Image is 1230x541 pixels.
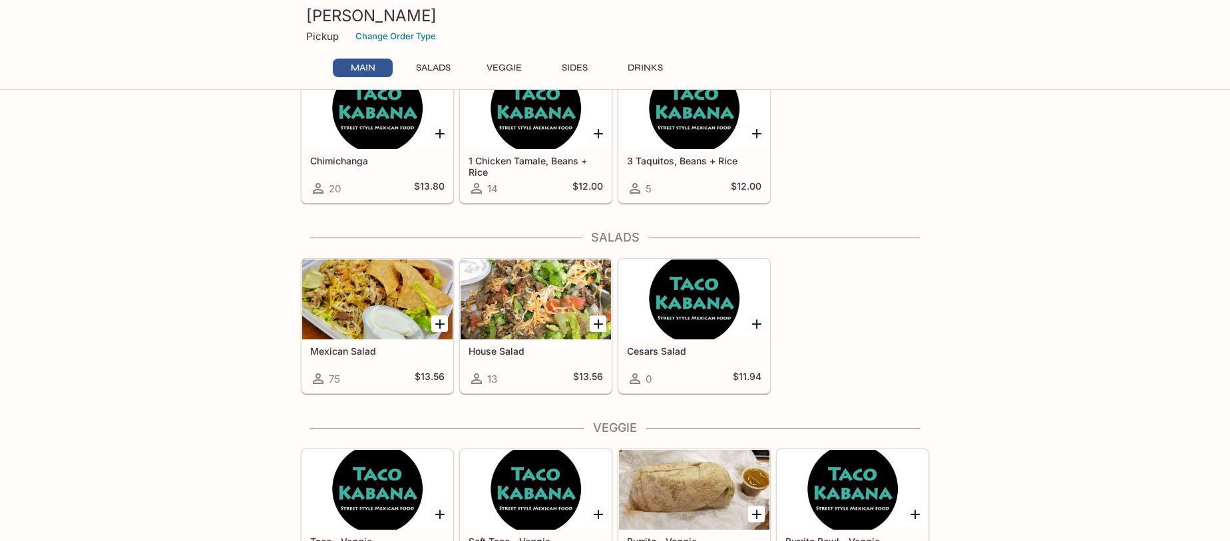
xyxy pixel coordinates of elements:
div: 1 Chicken Tamale, Beans + Rice [461,69,611,149]
h5: $13.56 [415,371,445,387]
div: House Salad [461,260,611,339]
button: Add Taco - Veggie [431,506,448,522]
span: 13 [487,373,497,385]
div: Burrito - Veggie [619,450,769,530]
button: Add 3 Taquitos, Beans + Rice [748,125,765,142]
button: Veggie [474,59,534,77]
h5: 1 Chicken Tamale, Beans + Rice [469,155,603,177]
span: 75 [329,373,340,385]
h5: $12.00 [731,180,761,196]
h5: $13.80 [414,180,445,196]
h5: $13.56 [573,371,603,387]
span: 20 [329,182,341,195]
h5: Cesars Salad [627,345,761,357]
a: 3 Taquitos, Beans + Rice5$12.00 [618,69,770,203]
button: Add Mexican Salad [431,315,448,332]
button: Change Order Type [349,26,442,47]
span: 0 [646,373,652,385]
div: Chimichanga [302,69,453,149]
button: Drinks [615,59,675,77]
h4: Veggie [301,421,929,435]
h5: 3 Taquitos, Beans + Rice [627,155,761,166]
div: Soft Taco - Veggie [461,450,611,530]
button: Add 1 Chicken Tamale, Beans + Rice [590,125,606,142]
h5: House Salad [469,345,603,357]
h5: Chimichanga [310,155,445,166]
button: Salads [403,59,463,77]
div: Burrito Bowl - Veggie [777,450,928,530]
h5: $11.94 [733,371,761,387]
div: 3 Taquitos, Beans + Rice [619,69,769,149]
a: Chimichanga20$13.80 [302,69,453,203]
h4: Salads [301,230,929,245]
div: Cesars Salad [619,260,769,339]
button: Sides [544,59,604,77]
a: Mexican Salad75$13.56 [302,259,453,393]
h5: $12.00 [572,180,603,196]
button: Add Soft Taco - Veggie [590,506,606,522]
h5: Mexican Salad [310,345,445,357]
button: Add Chimichanga [431,125,448,142]
a: House Salad13$13.56 [460,259,612,393]
button: Add House Salad [590,315,606,332]
span: 14 [487,182,498,195]
h3: [PERSON_NAME] [306,5,924,26]
p: Pickup [306,30,339,43]
button: Add Burrito - Veggie [748,506,765,522]
a: 1 Chicken Tamale, Beans + Rice14$12.00 [460,69,612,203]
a: Cesars Salad0$11.94 [618,259,770,393]
button: Add Cesars Salad [748,315,765,332]
button: Main [333,59,393,77]
span: 5 [646,182,652,195]
div: Taco - Veggie [302,450,453,530]
button: Add Burrito Bowl - Veggie [907,506,923,522]
div: Mexican Salad [302,260,453,339]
